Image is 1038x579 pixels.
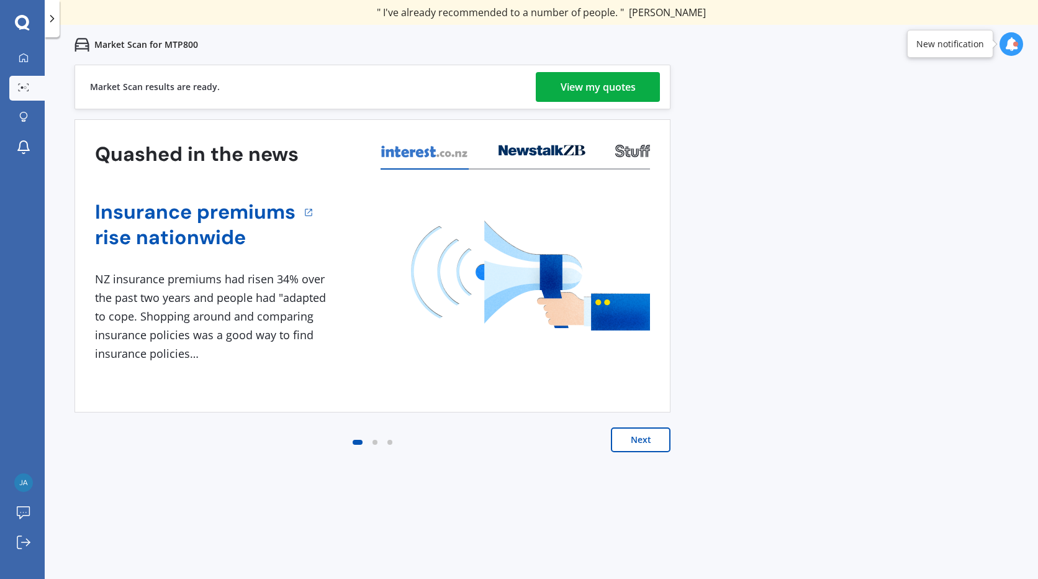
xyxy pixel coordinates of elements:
button: Next [611,427,670,452]
a: Insurance premiums [95,199,296,225]
a: View my quotes [536,72,660,102]
div: NZ insurance premiums had risen 34% over the past two years and people had "adapted to cope. Shop... [95,270,331,363]
h3: Quashed in the news [95,142,299,167]
div: Market Scan results are ready. [90,65,220,109]
a: rise nationwide [95,225,296,250]
img: media image [411,221,650,331]
img: car.f15378c7a67c060ca3f3.svg [74,37,89,52]
div: New notification [916,38,984,50]
div: View my quotes [561,72,636,102]
img: 9ec993c247aed7c015f2209eae209c84 [14,473,33,492]
p: Market Scan for MTP800 [94,39,198,51]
